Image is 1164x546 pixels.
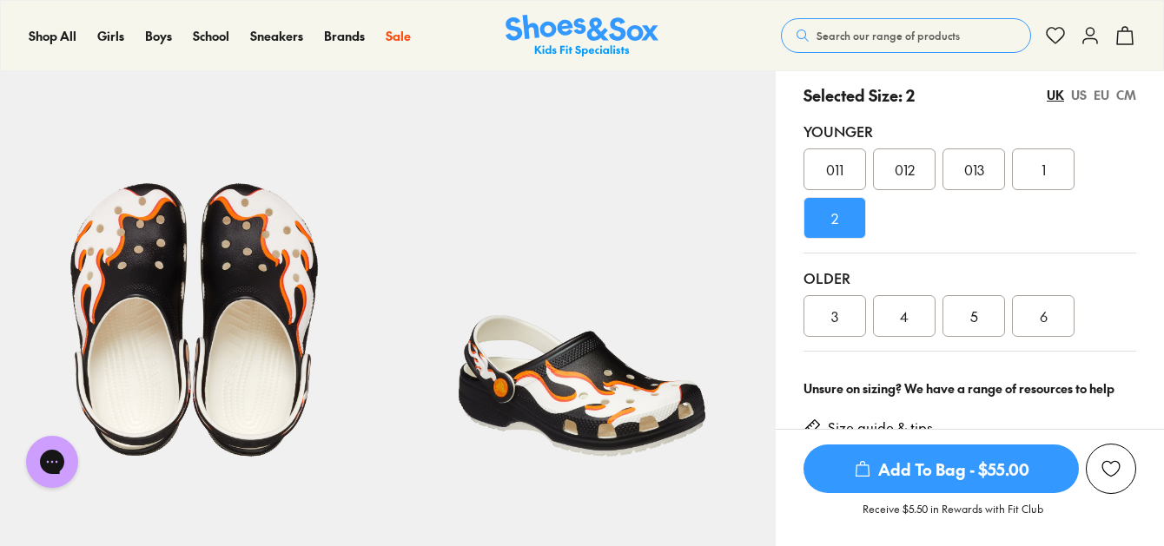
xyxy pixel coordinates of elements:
[804,121,1136,141] div: Younger
[17,430,87,494] iframe: Gorgias live chat messenger
[1047,86,1064,104] div: UK
[817,28,960,43] span: Search our range of products
[781,18,1031,53] button: Search our range of products
[831,207,838,228] span: 2
[386,27,411,44] span: Sale
[804,83,915,107] p: Selected Size: 2
[145,27,172,45] a: Boys
[804,444,1079,494] button: Add To Bag - $55.00
[1116,86,1136,104] div: CM
[1094,86,1109,104] div: EU
[250,27,303,44] span: Sneakers
[388,119,777,507] img: 7-502917_1
[1042,159,1046,180] span: 1
[506,15,658,57] img: SNS_Logo_Responsive.svg
[804,267,1136,288] div: Older
[826,159,843,180] span: 011
[831,306,838,326] span: 3
[970,306,978,326] span: 5
[29,27,76,44] span: Shop All
[1086,444,1136,494] button: Add to Wishlist
[193,27,229,44] span: School
[250,27,303,45] a: Sneakers
[900,306,909,326] span: 4
[1071,86,1087,104] div: US
[804,379,1136,398] div: Unsure on sizing? We have a range of resources to help
[506,15,658,57] a: Shoes & Sox
[386,27,411,45] a: Sale
[29,27,76,45] a: Shop All
[895,159,915,180] span: 012
[1040,306,1048,326] span: 6
[97,27,124,44] span: Girls
[97,27,124,45] a: Girls
[863,501,1043,532] p: Receive $5.50 in Rewards with Fit Club
[145,27,172,44] span: Boys
[324,27,365,44] span: Brands
[964,159,984,180] span: 013
[828,418,933,437] a: Size guide & tips
[193,27,229,45] a: School
[324,27,365,45] a: Brands
[804,444,1079,493] span: Add To Bag - $55.00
